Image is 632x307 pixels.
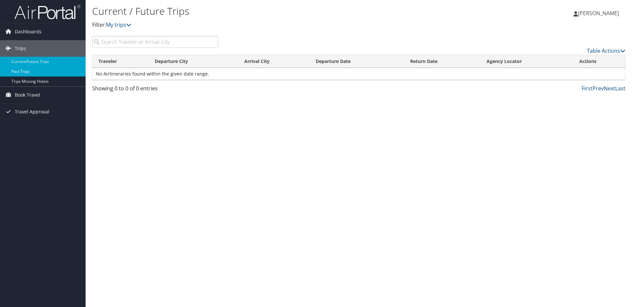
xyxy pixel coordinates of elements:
[92,36,218,48] input: Search Traveler or Arrival City
[15,104,49,120] span: Travel Approval
[615,85,625,92] a: Last
[92,68,625,80] td: No Airtineraries found within the given date range.
[15,87,40,103] span: Book Travel
[582,85,592,92] a: First
[587,47,625,54] a: Table Actions
[15,23,41,40] span: Dashboards
[92,21,448,29] p: Filter:
[604,85,615,92] a: Next
[92,84,218,96] div: Showing 0 to 0 of 0 entries
[106,21,131,28] a: My trips
[14,4,80,20] img: airportal-logo.png
[592,85,604,92] a: Prev
[573,3,625,23] a: [PERSON_NAME]
[573,55,625,68] th: Actions
[149,55,238,68] th: Departure City: activate to sort column ascending
[578,10,619,17] span: [PERSON_NAME]
[15,40,26,57] span: Trips
[310,55,404,68] th: Departure Date: activate to sort column descending
[481,55,573,68] th: Agency Locator: activate to sort column ascending
[404,55,481,68] th: Return Date: activate to sort column ascending
[238,55,310,68] th: Arrival City: activate to sort column ascending
[92,55,149,68] th: Traveler: activate to sort column ascending
[92,4,448,18] h1: Current / Future Trips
